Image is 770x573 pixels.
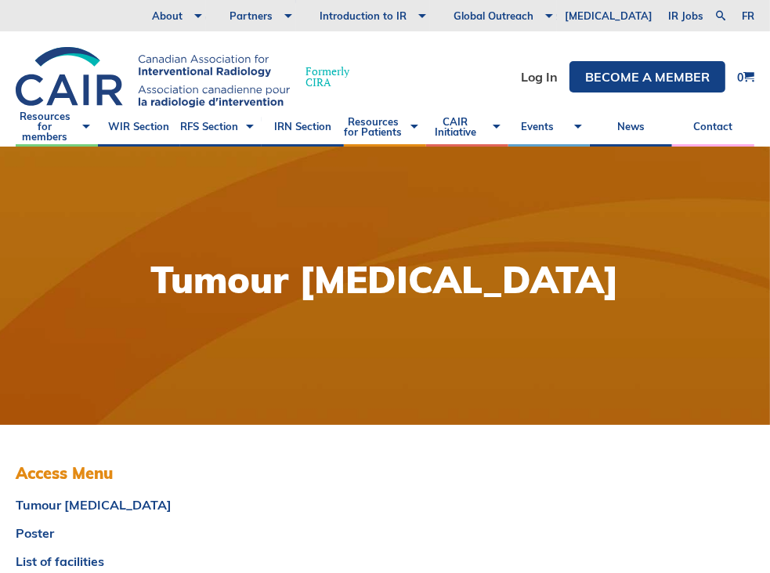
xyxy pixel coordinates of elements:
a: fr [742,11,754,21]
a: News [590,107,672,147]
span: Formerly CIRA [305,66,349,88]
a: Log In [521,71,558,83]
a: IRN Section [262,107,344,147]
a: 0 [737,71,754,83]
a: Poster [16,527,260,539]
a: Contact [672,107,754,147]
h1: Tumour [MEDICAL_DATA] [151,261,620,298]
a: Become a member [569,61,725,92]
a: Resources for Patients [344,107,426,147]
img: CIRA [16,47,290,107]
a: Events [508,107,591,147]
a: Resources for members [16,107,98,147]
a: Tumour [MEDICAL_DATA] [16,499,260,511]
h3: Access Menu [16,464,260,483]
a: RFS Section [180,107,262,147]
a: List of facilities [16,555,260,568]
a: FormerlyCIRA [16,47,365,107]
a: WIR Section [98,107,180,147]
a: CAIR Initiative [426,107,508,147]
